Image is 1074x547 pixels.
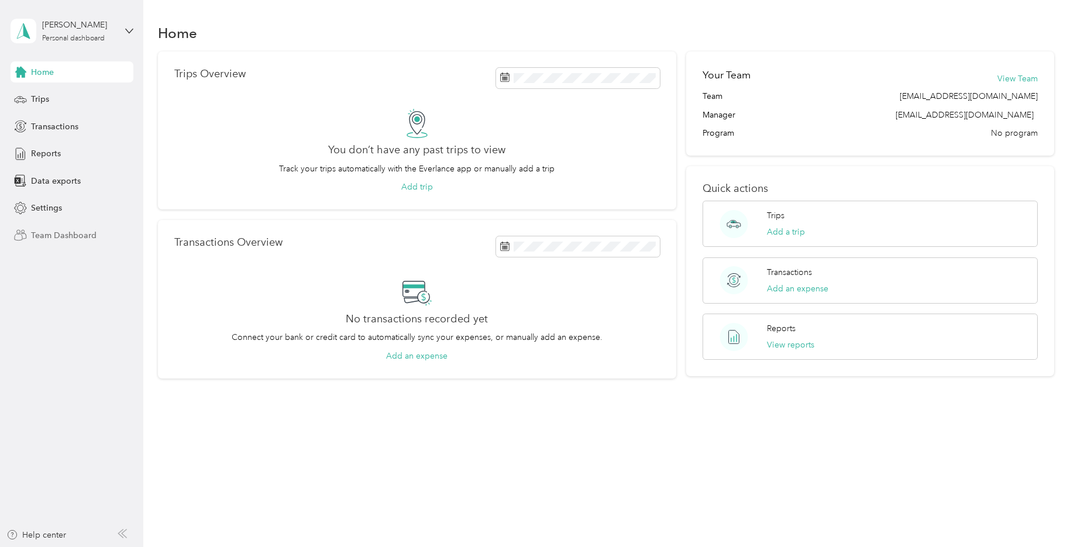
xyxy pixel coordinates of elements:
span: Team [703,90,722,102]
p: Quick actions [703,183,1037,195]
span: Reports [31,147,61,160]
iframe: Everlance-gr Chat Button Frame [1008,481,1074,547]
span: Transactions [31,121,78,133]
button: View reports [767,339,814,351]
p: Reports [767,322,796,335]
p: Transactions Overview [174,236,283,249]
button: Help center [6,529,66,541]
span: Trips [31,93,49,105]
span: Home [31,66,54,78]
p: Trips [767,209,784,222]
span: No program [991,127,1038,139]
p: Track your trips automatically with the Everlance app or manually add a trip [279,163,555,175]
span: Data exports [31,175,81,187]
p: Trips Overview [174,68,246,80]
span: Program [703,127,734,139]
h2: Your Team [703,68,751,82]
button: Add an expense [767,283,828,295]
h1: Home [158,27,197,39]
button: Add a trip [767,226,805,238]
span: Team Dashboard [31,229,97,242]
button: Add trip [401,181,433,193]
div: Personal dashboard [42,35,105,42]
span: [EMAIL_ADDRESS][DOMAIN_NAME] [896,110,1034,120]
p: Transactions [767,266,812,278]
span: [EMAIL_ADDRESS][DOMAIN_NAME] [900,90,1038,102]
button: View Team [997,73,1038,85]
h2: You don’t have any past trips to view [328,144,505,156]
h2: No transactions recorded yet [346,313,488,325]
p: Connect your bank or credit card to automatically sync your expenses, or manually add an expense. [232,331,603,343]
div: [PERSON_NAME] [42,19,115,31]
span: Settings [31,202,62,214]
button: Add an expense [386,350,447,362]
span: Manager [703,109,735,121]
